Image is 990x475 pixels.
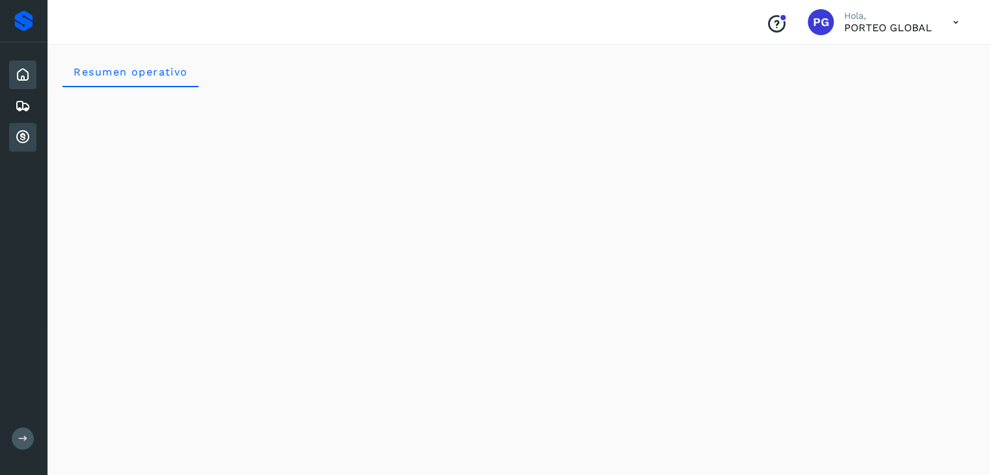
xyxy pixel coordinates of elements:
[844,10,932,21] p: Hola,
[9,92,36,120] div: Embarques
[73,66,188,78] span: Resumen operativo
[9,61,36,89] div: Inicio
[9,123,36,152] div: Cuentas por cobrar
[844,21,932,34] p: PORTEO GLOBAL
